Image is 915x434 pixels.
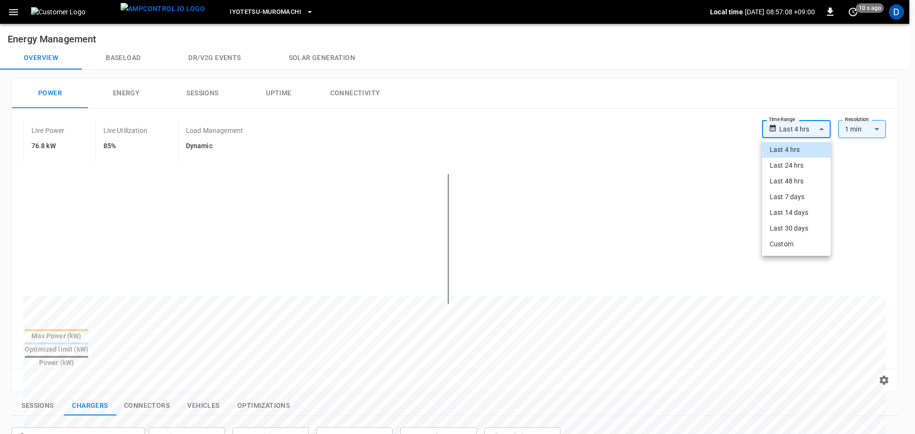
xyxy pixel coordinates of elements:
[762,173,831,189] li: Last 48 hrs
[762,142,831,158] li: Last 4 hrs
[762,205,831,221] li: Last 14 days
[762,189,831,205] li: Last 7 days
[762,236,831,252] li: Custom
[762,221,831,236] li: Last 30 days
[762,158,831,173] li: Last 24 hrs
